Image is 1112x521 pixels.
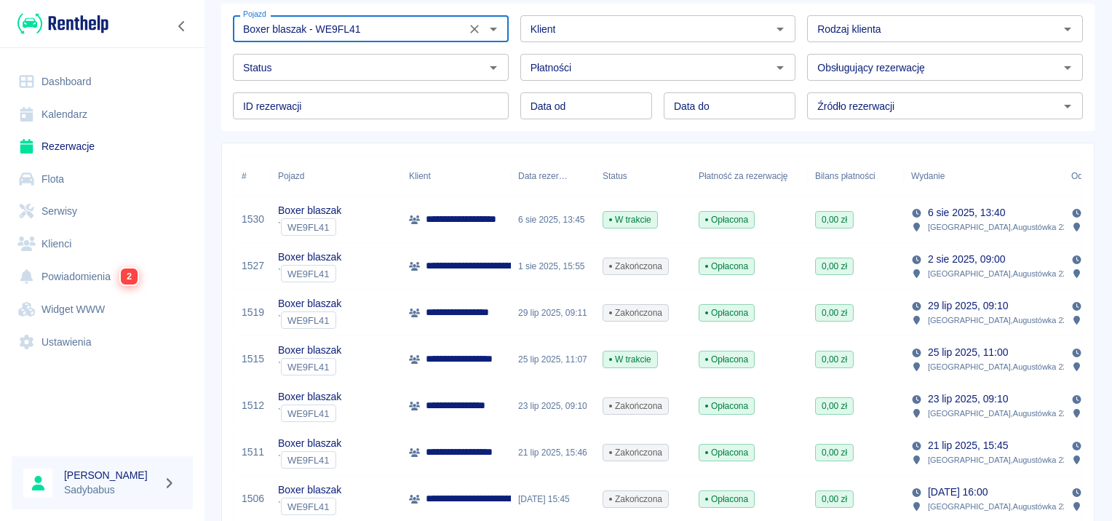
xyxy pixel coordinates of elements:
p: [GEOGRAPHIC_DATA] , Augustówka 22A [928,500,1073,513]
span: W trakcie [603,353,657,366]
p: Boxer blaszak [278,250,341,265]
div: ` [278,405,341,422]
p: 25 lip 2025, 11:00 [928,345,1008,360]
span: 0,00 zł [816,446,853,459]
div: 23 lip 2025, 09:10 [511,383,595,429]
span: Opłacona [699,446,754,459]
div: Bilans płatności [815,156,875,196]
div: ` [278,218,341,236]
p: Boxer blaszak [278,436,341,451]
a: 1512 [242,398,264,413]
div: ` [278,498,341,515]
span: WE9FL41 [282,315,335,326]
button: Wyczyść [464,19,485,39]
a: Widget WWW [12,293,193,326]
span: 0,00 zł [816,306,853,319]
a: Dashboard [12,65,193,98]
div: 29 lip 2025, 09:11 [511,290,595,336]
p: Boxer blaszak [278,203,341,218]
div: Bilans płatności [808,156,904,196]
div: ` [278,265,341,282]
span: Opłacona [699,353,754,366]
span: Opłacona [699,213,754,226]
a: Powiadomienia2 [12,260,193,293]
div: Płatność za rezerwację [691,156,808,196]
p: [GEOGRAPHIC_DATA] , Augustówka 22A [928,267,1073,280]
span: Opłacona [699,260,754,273]
a: Klienci [12,228,193,260]
span: WE9FL41 [282,455,335,466]
span: Zakończona [603,306,668,319]
div: # [234,156,271,196]
a: Renthelp logo [12,12,108,36]
button: Otwórz [1057,96,1078,116]
p: Boxer blaszak [278,343,341,358]
p: 29 lip 2025, 09:10 [928,298,1008,314]
span: WE9FL41 [282,222,335,233]
span: 0,00 zł [816,399,853,413]
div: ` [278,451,341,469]
button: Otwórz [1057,19,1078,39]
p: [GEOGRAPHIC_DATA] , Augustówka 22A [928,314,1073,327]
span: Opłacona [699,493,754,506]
a: Rezerwacje [12,130,193,163]
div: Status [595,156,691,196]
div: Data rezerwacji [518,156,568,196]
div: Klient [409,156,431,196]
span: 0,00 zł [816,213,853,226]
a: Ustawienia [12,326,193,359]
div: ` [278,311,341,329]
div: Status [603,156,627,196]
span: 0,00 zł [816,260,853,273]
img: Renthelp logo [17,12,108,36]
span: 2 [121,269,138,285]
span: Opłacona [699,306,754,319]
button: Zwiń nawigację [171,17,193,36]
span: 0,00 zł [816,353,853,366]
input: DD.MM.YYYY [520,92,652,119]
span: Opłacona [699,399,754,413]
span: Zakończona [603,399,668,413]
span: WE9FL41 [282,362,335,373]
div: Pojazd [271,156,402,196]
p: 2 sie 2025, 09:00 [928,252,1006,267]
label: Pojazd [243,9,266,20]
div: Wydanie [904,156,1064,196]
div: Wydanie [911,156,945,196]
span: WE9FL41 [282,269,335,279]
p: 23 lip 2025, 09:10 [928,391,1008,407]
p: Boxer blaszak [278,296,341,311]
p: [DATE] 16:00 [928,485,988,500]
a: Kalendarz [12,98,193,131]
a: 1515 [242,351,264,367]
span: Zakończona [603,493,668,506]
p: Boxer blaszak [278,389,341,405]
p: 21 lip 2025, 15:45 [928,438,1008,453]
button: Otwórz [770,57,790,78]
a: Flota [12,163,193,196]
a: Serwisy [12,195,193,228]
p: [GEOGRAPHIC_DATA] , Augustówka 22A [928,453,1073,466]
div: ` [278,358,341,375]
div: 21 lip 2025, 15:46 [511,429,595,476]
p: 6 sie 2025, 13:40 [928,205,1006,220]
div: Data rezerwacji [511,156,595,196]
div: 1 sie 2025, 15:55 [511,243,595,290]
div: Klient [402,156,511,196]
p: Boxer blaszak [278,482,341,498]
span: WE9FL41 [282,501,335,512]
a: 1527 [242,258,264,274]
button: Sort [945,166,965,186]
span: 0,00 zł [816,493,853,506]
input: DD.MM.YYYY [664,92,795,119]
p: [GEOGRAPHIC_DATA] , Augustówka 22A [928,360,1073,373]
button: Sort [568,166,588,186]
div: Pojazd [278,156,304,196]
span: W trakcie [603,213,657,226]
span: WE9FL41 [282,408,335,419]
button: Otwórz [483,19,504,39]
span: Zakończona [603,446,668,459]
div: # [242,156,247,196]
a: 1511 [242,445,264,460]
p: [GEOGRAPHIC_DATA] , Augustówka 22A [928,220,1073,234]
